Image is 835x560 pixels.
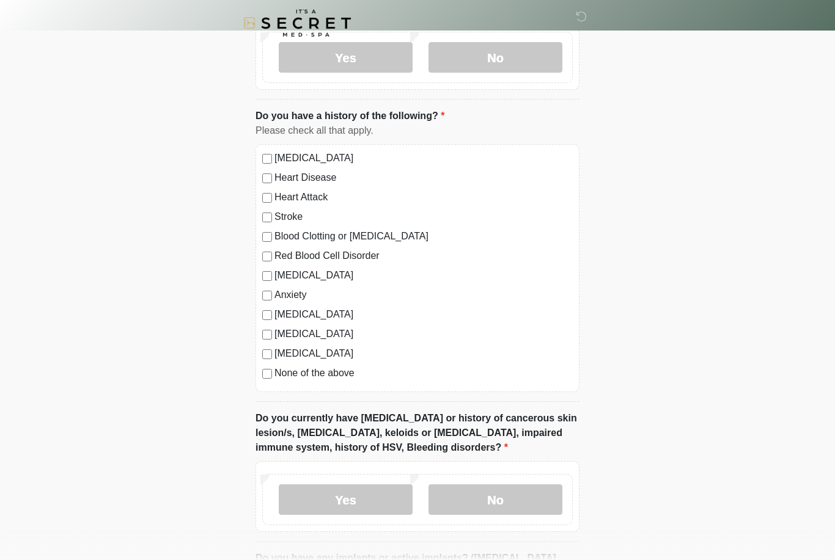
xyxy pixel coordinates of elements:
[274,346,573,361] label: [MEDICAL_DATA]
[274,268,573,283] label: [MEDICAL_DATA]
[274,288,573,302] label: Anxiety
[429,42,562,73] label: No
[262,330,272,340] input: [MEDICAL_DATA]
[274,327,573,341] label: [MEDICAL_DATA]
[274,151,573,165] label: [MEDICAL_DATA]
[274,229,573,244] label: Blood Clotting or [MEDICAL_DATA]
[262,193,272,203] input: Heart Attack
[274,190,573,205] label: Heart Attack
[262,173,272,183] input: Heart Disease
[262,349,272,359] input: [MEDICAL_DATA]
[262,369,272,379] input: None of the above
[274,170,573,185] label: Heart Disease
[279,484,413,515] label: Yes
[262,310,272,320] input: [MEDICAL_DATA]
[274,209,573,224] label: Stroke
[274,307,573,322] label: [MEDICAL_DATA]
[262,291,272,300] input: Anxiety
[274,366,573,380] label: None of the above
[429,484,562,515] label: No
[262,154,272,164] input: [MEDICAL_DATA]
[262,252,272,261] input: Red Blood Cell Disorder
[262,213,272,222] input: Stroke
[256,123,579,138] div: Please check all that apply.
[274,249,573,263] label: Red Blood Cell Disorder
[256,411,579,455] label: Do you currently have [MEDICAL_DATA] or history of cancerous skin lesion/s, [MEDICAL_DATA], keloi...
[256,109,444,123] label: Do you have a history of the following?
[262,232,272,242] input: Blood Clotting or [MEDICAL_DATA]
[262,271,272,281] input: [MEDICAL_DATA]
[279,42,413,73] label: Yes
[243,9,351,37] img: It's A Secret Med Spa Logo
